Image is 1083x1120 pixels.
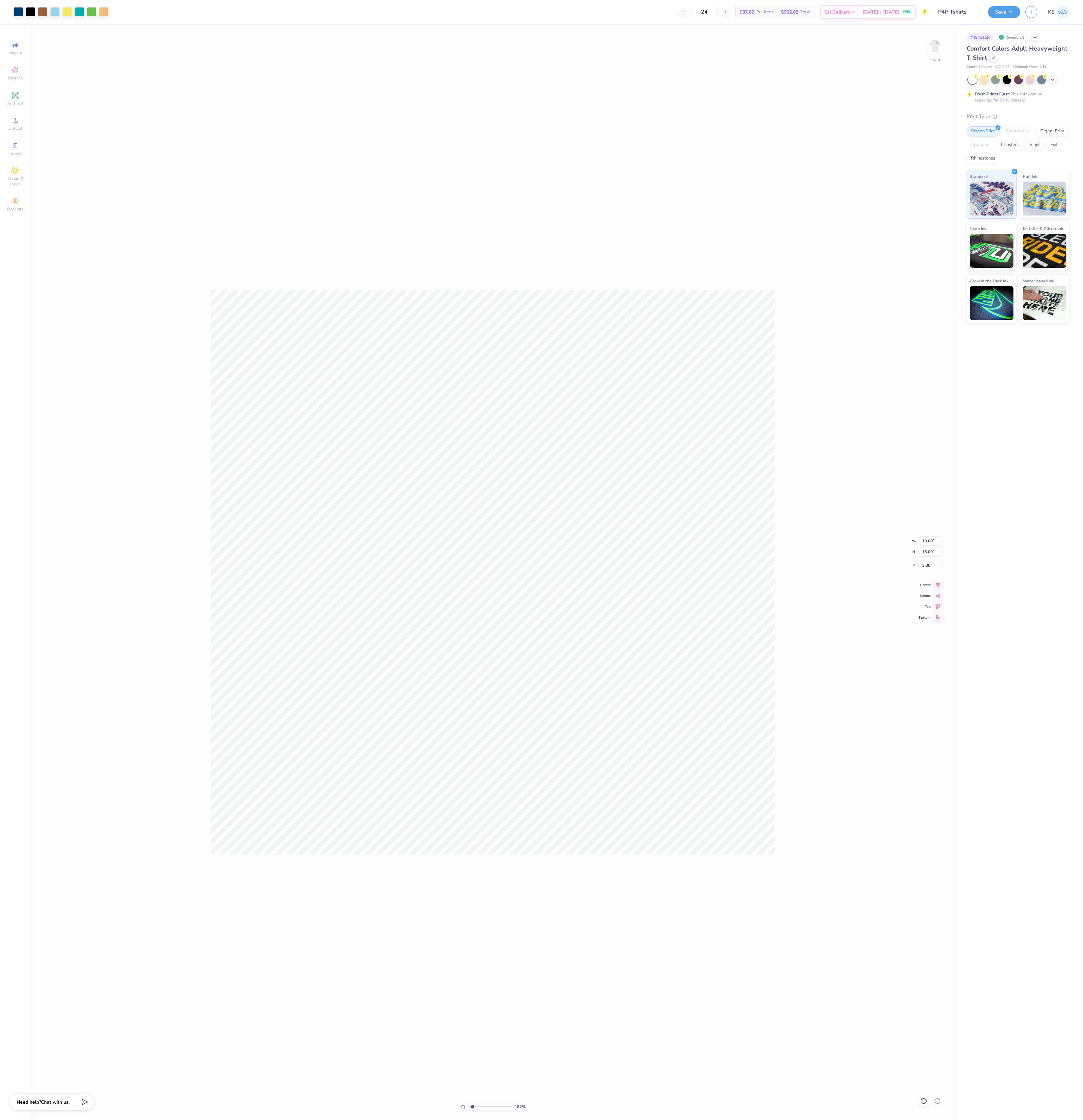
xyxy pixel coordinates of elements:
[740,8,754,16] span: $37.62
[1023,286,1067,320] img: Water based Ink
[17,1099,41,1105] strong: Need help?
[997,33,1028,41] div: Revision 1
[970,225,986,232] span: Neon Ink
[7,100,23,106] span: Add Text
[1023,173,1037,180] span: Puff Ink
[1023,277,1054,284] span: Water based Ink
[781,8,798,16] span: $902.88
[967,153,1000,164] div: Rhinestones
[10,151,21,156] span: Greek
[1023,234,1067,268] img: Metallic & Glitter Ink
[1048,8,1054,16] span: KE
[1023,225,1063,232] span: Metallic & Glitter Ink
[933,5,983,19] input: Untitled Design
[967,64,992,70] span: Comfort Colors
[1002,126,1034,136] div: Embroidery
[7,206,23,212] span: Decorate
[1023,182,1067,216] img: Puff Ink
[918,604,931,609] span: Top
[756,8,773,16] span: Per Item
[930,56,940,62] div: Front
[967,113,1069,120] div: Print Type
[970,173,988,180] span: Standard
[967,33,993,41] div: # 494111R
[975,91,1058,103] div: This color can be expedited for 5 day delivery.
[975,91,1011,97] strong: Fresh Prints Flash:
[691,6,718,18] input: – –
[988,6,1020,18] button: Save
[8,75,23,81] span: Designs
[515,1104,526,1110] span: 182 %
[1025,140,1044,150] div: Vinyl
[1036,126,1069,136] div: Digital Print
[928,39,942,53] img: Front
[41,1099,70,1105] span: Chat with us.
[1056,5,1069,19] img: Kent Everic Delos Santos
[918,594,931,598] span: Middle
[967,126,1000,136] div: Screen Print
[1013,64,1047,70] span: Minimum Order: 24 +
[918,583,931,587] span: Center
[903,10,910,14] span: FREE
[1046,140,1062,150] div: Foil
[967,140,994,150] div: Applique
[970,234,1013,268] img: Neon Ink
[824,8,850,16] span: Est. Delivery
[862,8,899,16] span: [DATE] - [DATE]
[995,64,1009,70] span: # C1717
[996,140,1023,150] div: Transfers
[918,615,931,620] span: Bottom
[970,277,1008,284] span: Glow in the Dark Ink
[1048,5,1069,19] a: KE
[8,126,22,131] span: Upload
[970,182,1013,216] img: Standard
[7,50,23,56] span: Image AI
[970,286,1013,320] img: Glow in the Dark Ink
[800,8,811,16] span: Total
[3,176,27,187] span: Clipart & logos
[967,44,1067,62] span: Comfort Colors Adult Heavyweight T-Shirt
